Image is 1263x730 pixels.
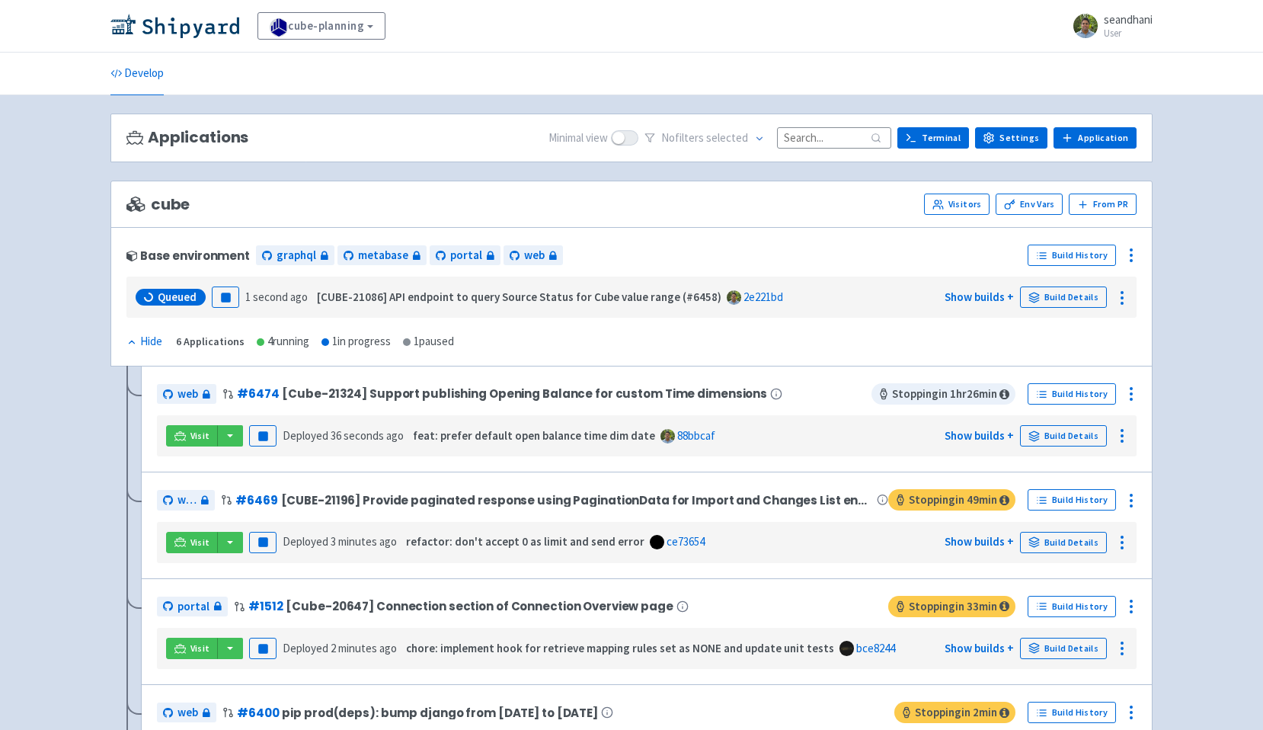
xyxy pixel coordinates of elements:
div: 1 in progress [321,333,391,351]
a: Show builds + [945,428,1014,443]
strong: chore: implement hook for retrieve mapping rules set as NONE and update unit tests [406,641,834,655]
a: portal [430,245,500,266]
a: cube-planning [257,12,385,40]
h3: Applications [126,129,248,146]
a: Terminal [897,127,969,149]
time: 2 minutes ago [331,641,397,655]
time: 1 second ago [245,290,308,304]
span: web [177,491,197,509]
span: Deployed [283,641,397,655]
span: Deployed [283,428,404,443]
input: Search... [777,127,891,148]
a: Show builds + [945,641,1014,655]
span: Deployed [283,534,397,549]
span: web [177,704,198,722]
a: Visit [166,425,218,447]
span: cube [126,196,190,213]
a: Build Details [1020,532,1107,553]
a: Visit [166,638,218,659]
a: Visitors [924,194,990,215]
button: Pause [212,287,239,308]
a: graphql [256,245,334,266]
a: bce8244 [856,641,895,655]
span: Queued [158,290,197,305]
span: portal [177,598,209,616]
a: Build History [1028,245,1116,266]
div: 6 Applications [176,333,245,351]
a: web [157,703,216,723]
a: Build Details [1020,638,1107,659]
small: User [1104,28,1153,38]
strong: feat: prefer default open balance time dim date [413,428,655,443]
span: [CUBE-21196] Provide paginated response using PaginationData for Import and Changes List endpoints [281,494,874,507]
a: web [157,490,215,511]
span: Stopping in 49 min [888,489,1015,511]
span: metabase [358,247,408,264]
span: seandhani [1104,12,1153,27]
div: Hide [126,333,162,351]
button: From PR [1069,194,1137,215]
a: portal [157,597,228,617]
a: seandhani User [1064,14,1153,38]
a: Show builds + [945,290,1014,304]
button: Pause [249,532,277,553]
a: Show builds + [945,534,1014,549]
a: Build History [1028,596,1116,617]
a: 88bbcaf [677,428,715,443]
span: [Cube-21324] Support publishing Opening Balance for custom Time dimensions [282,387,767,400]
span: web [524,247,545,264]
a: Application [1054,127,1137,149]
span: graphql [277,247,316,264]
strong: refactor: don't accept 0 as limit and send error [406,534,644,549]
a: 2e221bd [743,290,783,304]
span: Stopping in 1 hr 26 min [871,383,1015,405]
a: Visit [166,532,218,553]
a: metabase [337,245,427,266]
button: Pause [249,425,277,447]
a: Develop [110,53,164,95]
a: Build Details [1020,287,1107,308]
strong: [CUBE-21086] API endpoint to query Source Status for Cube value range (#6458) [317,290,721,304]
a: #6474 [237,386,279,402]
button: Hide [126,333,164,351]
span: pip prod(deps): bump django from [DATE] to [DATE] [282,706,598,719]
span: selected [706,130,748,145]
span: No filter s [661,130,748,147]
a: Build History [1028,702,1116,723]
a: Build History [1028,489,1116,511]
div: Base environment [126,249,250,262]
a: #6400 [237,705,279,721]
a: ce73654 [667,534,705,549]
img: Shipyard logo [110,14,239,38]
span: web [177,386,198,403]
span: Visit [190,430,210,442]
a: Build Details [1020,425,1107,447]
span: Minimal view [548,130,608,147]
a: #1512 [248,598,283,614]
span: portal [450,247,482,264]
span: Visit [190,642,210,655]
span: Stopping in 2 min [894,702,1015,723]
a: web [157,384,216,405]
a: Env Vars [996,194,1063,215]
a: Build History [1028,383,1116,405]
div: 4 running [257,333,309,351]
a: #6469 [235,492,277,508]
span: [Cube-20647] Connection section of Connection Overview page [286,600,673,613]
time: 3 minutes ago [331,534,397,549]
div: 1 paused [403,333,454,351]
a: Settings [975,127,1047,149]
a: web [504,245,563,266]
span: Visit [190,536,210,549]
span: Stopping in 33 min [888,596,1015,617]
button: Pause [249,638,277,659]
time: 36 seconds ago [331,428,404,443]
